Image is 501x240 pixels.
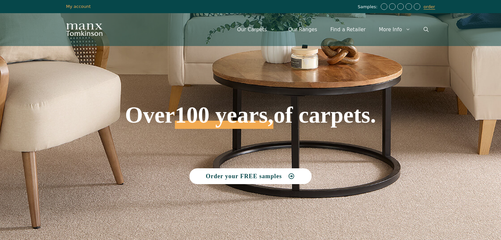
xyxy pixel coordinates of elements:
[372,20,417,39] a: More Info
[282,20,324,39] a: Our Ranges
[358,4,379,10] span: Samples:
[66,23,102,36] img: Manx Tomkinson
[231,20,435,39] nav: Primary
[189,168,312,184] a: Order your FREE samples
[66,4,91,9] a: My account
[424,4,435,10] a: order
[417,20,435,39] a: Open Search Bar
[175,109,273,129] span: 100 years,
[66,56,435,129] h1: Over of carpets.
[206,173,282,179] span: Order your FREE samples
[231,20,282,39] a: Our Carpets
[324,20,372,39] a: Find a Retailer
